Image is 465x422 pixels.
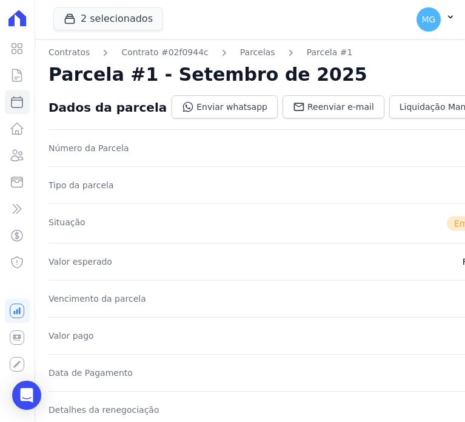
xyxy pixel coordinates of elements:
[49,293,146,305] dt: Vencimento da parcela
[121,46,208,59] a: Contrato #02f0944c
[49,256,112,268] dt: Valor esperado
[49,367,133,379] dt: Data de Pagamento
[49,46,90,59] a: Contratos
[49,100,167,115] div: Dados da parcela
[172,95,278,118] a: Enviar whatsapp
[49,330,94,342] dt: Valor pago
[307,46,353,59] a: Parcela #1
[407,2,465,36] button: MG
[283,95,384,118] a: Reenviar e-mail
[49,216,85,231] dt: Situação
[12,381,41,410] div: Open Intercom Messenger
[49,404,159,416] dt: Detalhes da renegociação
[240,46,275,59] a: Parcelas
[49,64,367,86] h2: Parcela #1 - Setembro de 2025
[307,101,374,113] span: Reenviar e-mail
[49,179,114,191] dt: Tipo da parcela
[49,142,129,154] dt: Número da Parcela
[422,15,436,24] span: MG
[53,7,163,30] button: 2 selecionados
